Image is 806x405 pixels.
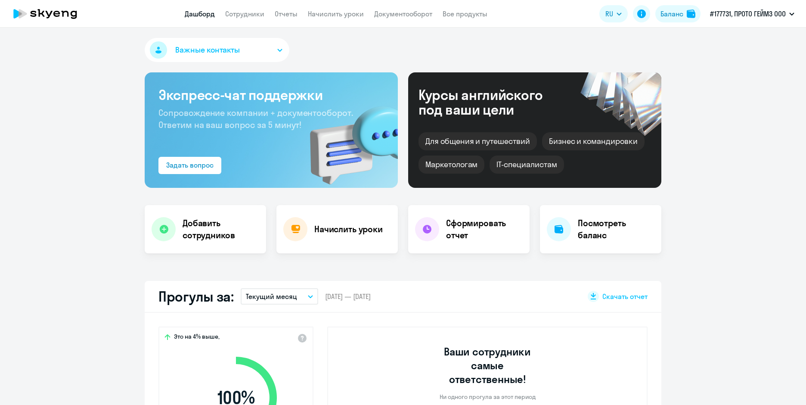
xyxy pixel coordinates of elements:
span: [DATE] — [DATE] [325,292,371,301]
div: Маркетологам [418,156,484,174]
button: Важные контакты [145,38,289,62]
span: Сопровождение компании + документооборот. Ответим на ваш вопрос за 5 минут! [158,107,353,130]
span: Это на 4% выше, [174,333,220,343]
h2: Прогулы за: [158,288,234,305]
h3: Экспресс-чат поддержки [158,86,384,103]
div: Баланс [660,9,683,19]
button: #177731, ПРОТО ГЕЙМЗ ООО [706,3,799,24]
img: bg-img [298,91,398,188]
span: RU [605,9,613,19]
a: Отчеты [275,9,298,18]
a: Сотрудники [225,9,264,18]
div: Бизнес и командировки [542,132,645,150]
a: Начислить уроки [308,9,364,18]
button: Задать вопрос [158,157,221,174]
div: IT-специалистам [490,156,564,174]
h3: Ваши сотрудники самые ответственные! [432,345,543,386]
h4: Посмотреть баланс [578,217,654,241]
span: Важные контакты [175,44,240,56]
a: Все продукты [443,9,487,18]
h4: Начислить уроки [314,223,383,235]
a: Документооборот [374,9,432,18]
span: Скачать отчет [602,292,648,301]
button: Балансbalance [655,5,701,22]
a: Дашборд [185,9,215,18]
div: Задать вопрос [166,160,214,170]
div: Для общения и путешествий [418,132,537,150]
button: RU [599,5,628,22]
img: balance [687,9,695,18]
p: #177731, ПРОТО ГЕЙМЗ ООО [710,9,786,19]
p: Ни одного прогула за этот период [440,393,536,401]
div: Курсы английского под ваши цели [418,87,566,117]
h4: Добавить сотрудников [183,217,259,241]
button: Текущий месяц [241,288,318,305]
p: Текущий месяц [246,291,297,302]
h4: Сформировать отчет [446,217,523,241]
